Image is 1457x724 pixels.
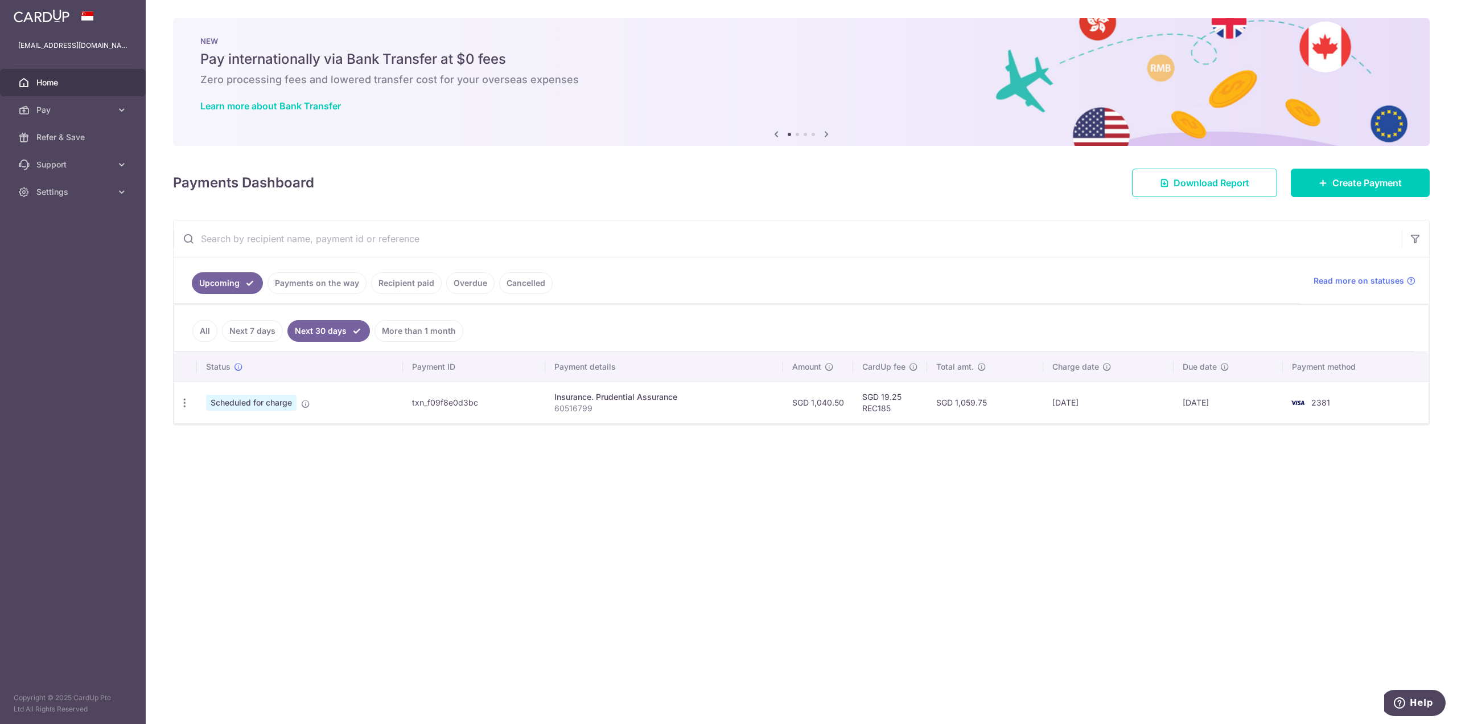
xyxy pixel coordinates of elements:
a: Download Report [1132,169,1277,197]
a: Recipient paid [371,272,442,294]
th: Payment method [1283,352,1429,382]
span: Read more on statuses [1314,275,1404,287]
a: Upcoming [192,272,263,294]
span: Total amt. [936,361,974,373]
p: [EMAIL_ADDRESS][DOMAIN_NAME] [18,40,127,51]
span: CardUp fee [862,361,906,373]
h4: Payments Dashboard [173,173,314,193]
input: Search by recipient name, payment id or reference [174,220,1402,257]
p: NEW [200,36,1402,46]
iframe: Opens a widget where you can find more information [1384,690,1446,718]
span: Pay [36,104,112,116]
td: txn_f09f8e0d3bc [403,382,545,423]
a: Create Payment [1291,169,1430,197]
h6: Zero processing fees and lowered transfer cost for your overseas expenses [200,73,1402,87]
td: SGD 19.25 REC185 [853,382,927,423]
img: Bank Card [1286,396,1309,410]
h5: Pay internationally via Bank Transfer at $0 fees [200,50,1402,68]
img: CardUp [14,9,69,23]
span: Refer & Save [36,132,112,143]
span: Home [36,77,112,88]
span: Settings [36,186,112,198]
span: Download Report [1174,176,1249,190]
span: Amount [792,361,821,373]
span: Support [36,159,112,170]
div: Insurance. Prudential Assurance [554,391,774,403]
a: Learn more about Bank Transfer [200,100,341,112]
td: SGD 1,059.75 [927,382,1043,423]
span: Scheduled for charge [206,395,297,411]
th: Payment ID [403,352,545,382]
a: Payments on the way [267,272,367,294]
img: Bank transfer banner [173,18,1430,146]
a: Next 30 days [287,320,370,342]
span: Due date [1183,361,1217,373]
a: Next 7 days [222,320,283,342]
span: Status [206,361,231,373]
a: Overdue [446,272,495,294]
td: SGD 1,040.50 [783,382,853,423]
th: Payment details [545,352,783,382]
a: All [192,320,217,342]
span: Create Payment [1332,176,1402,190]
a: Read more on statuses [1314,275,1415,287]
td: [DATE] [1043,382,1174,423]
p: 60516799 [554,403,774,414]
span: 2381 [1311,398,1330,407]
a: More than 1 month [374,320,463,342]
td: [DATE] [1174,382,1283,423]
span: Charge date [1052,361,1099,373]
a: Cancelled [499,272,553,294]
